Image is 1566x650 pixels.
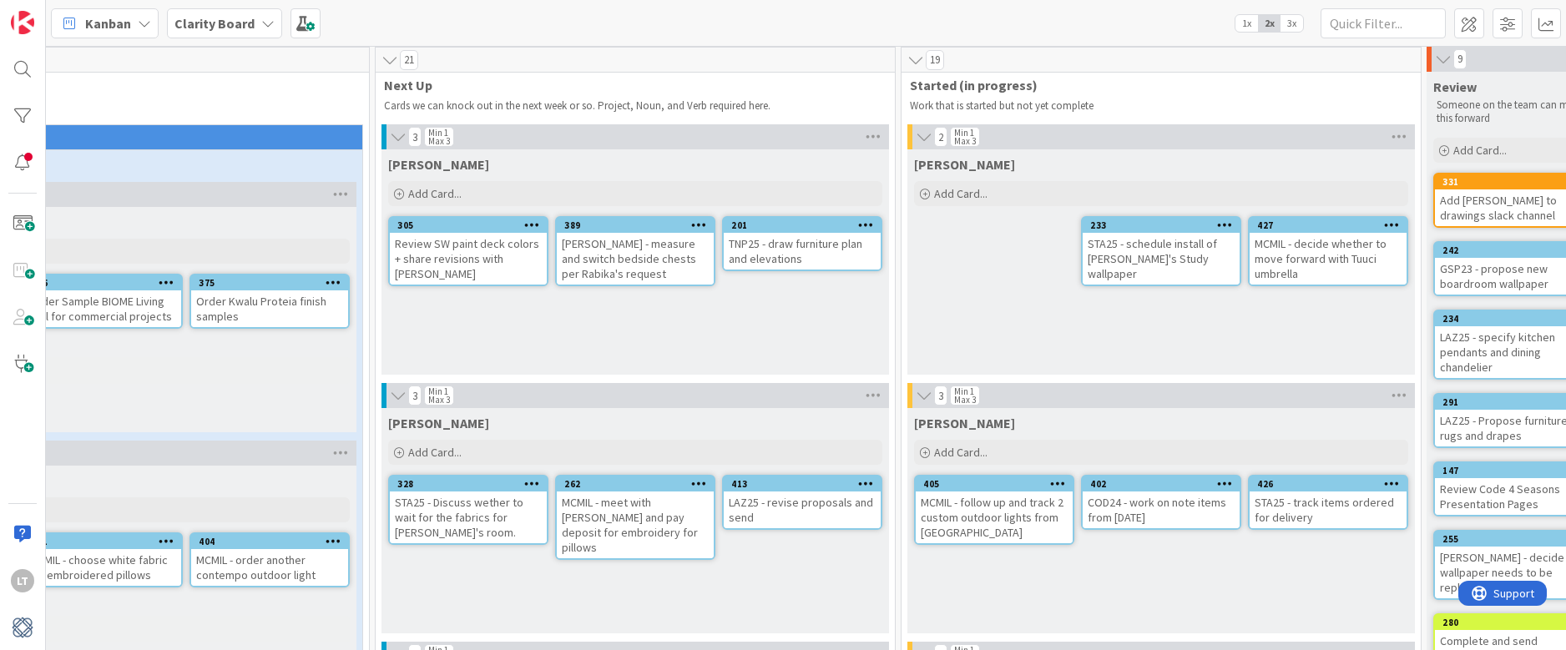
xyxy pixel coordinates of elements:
[923,478,1073,490] div: 405
[384,77,874,93] span: Next Up
[388,156,489,173] span: Gina
[388,415,489,431] span: Lisa T.
[408,445,462,460] span: Add Card...
[1090,219,1240,231] div: 233
[24,549,181,586] div: MCMIL - choose white fabric for embroidered pillows
[23,274,183,329] a: 126Order Sample BIOME Living wall for commercial projects
[954,387,974,396] div: Min 1
[926,50,944,70] span: 19
[954,137,976,145] div: Max 3
[557,491,714,558] div: MCMIL - meet with [PERSON_NAME] and pay deposit for embroidery for pillows
[557,218,714,233] div: 389
[390,476,547,543] div: 328STA25 - Discuss wether to wait for the fabrics for [PERSON_NAME]'s room.
[724,476,881,491] div: 413
[724,218,881,270] div: 201TNP25 - draw furniture plan and elevations
[1250,218,1407,233] div: 427
[191,290,348,327] div: Order Kwalu Proteia finish samples
[564,219,714,231] div: 389
[1250,476,1407,491] div: 426
[11,616,34,639] img: avatar
[428,137,450,145] div: Max 3
[934,445,988,460] span: Add Card...
[1281,15,1303,32] span: 3x
[557,476,714,558] div: 262MCMIL - meet with [PERSON_NAME] and pay deposit for embroidery for pillows
[174,15,255,32] b: Clarity Board
[11,11,34,34] img: Visit kanbanzone.com
[934,385,947,406] span: 3
[24,275,181,290] div: 126
[1250,233,1407,285] div: MCMIL - decide whether to move forward with Tuuci umbrella
[408,127,422,147] span: 3
[564,478,714,490] div: 262
[916,476,1073,543] div: 405MCMIL - follow up and track 2 custom outdoor lights from [GEOGRAPHIC_DATA]
[910,77,1400,93] span: Started (in progress)
[934,127,947,147] span: 2
[1081,475,1241,530] a: 402COD24 - work on note items from [DATE]
[24,275,181,327] div: 126Order Sample BIOME Living wall for commercial projects
[189,274,350,329] a: 375Order Kwalu Proteia finish samples
[191,534,348,586] div: 404MCMIL - order another contempo outdoor light
[1235,15,1258,32] span: 1x
[390,218,547,233] div: 305
[1250,476,1407,528] div: 426STA25 - track items ordered for delivery
[724,491,881,528] div: LAZ25 - revise proposals and send
[390,233,547,285] div: Review SW paint deck colors + share revisions with [PERSON_NAME]
[384,99,887,113] p: Cards we can knock out in the next week or so. Project, Noun, and Verb required here.
[32,536,181,547] div: 261
[1083,491,1240,528] div: COD24 - work on note items from [DATE]
[397,478,547,490] div: 328
[189,532,350,587] a: 404MCMIL - order another contempo outdoor light
[428,128,448,137] div: Min 1
[400,50,418,70] span: 21
[954,128,974,137] div: Min 1
[914,156,1015,173] span: Gina
[388,216,548,286] a: 305Review SW paint deck colors + share revisions with [PERSON_NAME]
[1083,233,1240,285] div: STA25 - schedule install of [PERSON_NAME]'s Study wallpaper
[1090,478,1240,490] div: 402
[1257,219,1407,231] div: 427
[408,385,422,406] span: 3
[199,536,348,547] div: 404
[1433,78,1477,95] span: Review
[191,275,348,290] div: 375
[1258,15,1281,32] span: 2x
[1453,143,1507,158] span: Add Card...
[24,290,181,327] div: Order Sample BIOME Living wall for commercial projects
[1083,476,1240,491] div: 402
[557,476,714,491] div: 262
[24,534,181,549] div: 261
[1250,218,1407,285] div: 427MCMIL - decide whether to move forward with Tuuci umbrella
[916,491,1073,543] div: MCMIL - follow up and track 2 custom outdoor lights from [GEOGRAPHIC_DATA]
[199,277,348,289] div: 375
[388,475,548,545] a: 328STA25 - Discuss wether to wait for the fabrics for [PERSON_NAME]'s room.
[397,219,547,231] div: 305
[191,275,348,327] div: 375Order Kwalu Proteia finish samples
[555,475,715,560] a: 262MCMIL - meet with [PERSON_NAME] and pay deposit for embroidery for pillows
[32,277,181,289] div: 126
[428,387,448,396] div: Min 1
[1248,475,1408,530] a: 426STA25 - track items ordered for delivery
[1250,491,1407,528] div: STA25 - track items ordered for delivery
[724,476,881,528] div: 413LAZ25 - revise proposals and send
[191,549,348,586] div: MCMIL - order another contempo outdoor light
[724,233,881,270] div: TNP25 - draw furniture plan and elevations
[1453,49,1467,69] span: 9
[555,216,715,286] a: 389[PERSON_NAME] - measure and switch bedside chests per Rabika's request
[23,532,183,587] a: 261MCMIL - choose white fabric for embroidered pillows
[85,13,131,33] span: Kanban
[1081,216,1241,286] a: 233STA25 - schedule install of [PERSON_NAME]'s Study wallpaper
[557,233,714,285] div: [PERSON_NAME] - measure and switch bedside chests per Rabika's request
[914,475,1074,545] a: 405MCMIL - follow up and track 2 custom outdoor lights from [GEOGRAPHIC_DATA]
[390,218,547,285] div: 305Review SW paint deck colors + share revisions with [PERSON_NAME]
[724,218,881,233] div: 201
[408,186,462,201] span: Add Card...
[1321,8,1446,38] input: Quick Filter...
[35,3,76,23] span: Support
[1248,216,1408,286] a: 427MCMIL - decide whether to move forward with Tuuci umbrella
[191,534,348,549] div: 404
[722,475,882,530] a: 413LAZ25 - revise proposals and send
[731,478,881,490] div: 413
[1083,218,1240,233] div: 233
[910,99,1412,113] p: Work that is started but not yet complete
[24,534,181,586] div: 261MCMIL - choose white fabric for embroidered pillows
